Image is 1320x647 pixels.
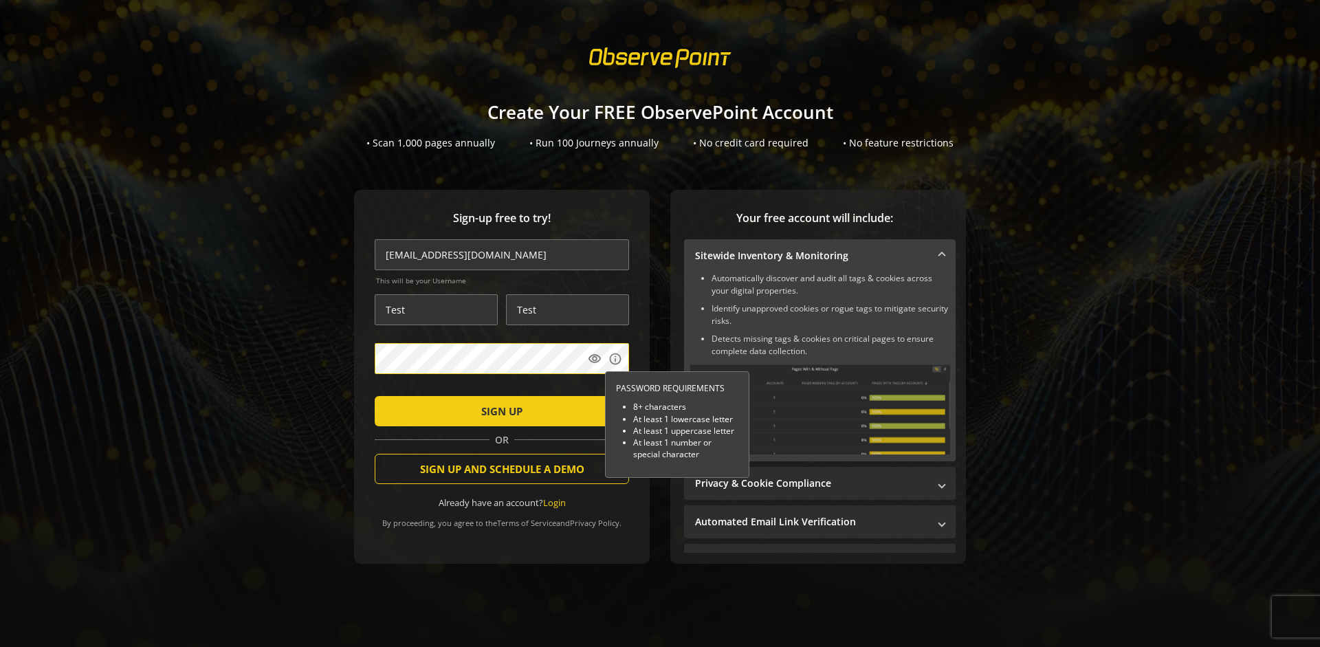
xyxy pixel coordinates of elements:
mat-expansion-panel-header: Sitewide Inventory & Monitoring [684,239,956,272]
div: By proceeding, you agree to the and . [375,509,629,528]
li: At least 1 lowercase letter [633,413,738,425]
a: Login [543,496,566,509]
span: SIGN UP AND SCHEDULE A DEMO [420,457,584,481]
li: At least 1 number or special character [633,437,738,460]
span: Your free account will include: [684,210,945,226]
div: Already have an account? [375,496,629,509]
mat-expansion-panel-header: Privacy & Cookie Compliance [684,467,956,500]
li: At least 1 uppercase letter [633,425,738,437]
input: Email Address (name@work-email.com) * [375,239,629,270]
mat-icon: info [608,352,622,366]
div: • Run 100 Journeys annually [529,136,659,150]
li: Automatically discover and audit all tags & cookies across your digital properties. [712,272,950,297]
span: This will be your Username [376,276,629,285]
mat-expansion-panel-header: Performance Monitoring with Web Vitals [684,544,956,577]
a: Terms of Service [497,518,556,528]
mat-panel-title: Automated Email Link Verification [695,515,928,529]
span: OR [489,433,514,447]
div: • No credit card required [693,136,808,150]
li: Detects missing tags & cookies on critical pages to ensure complete data collection. [712,333,950,358]
mat-panel-title: Privacy & Cookie Compliance [695,476,928,490]
div: • Scan 1,000 pages annually [366,136,495,150]
div: PASSWORD REQUIREMENTS [616,382,738,394]
mat-expansion-panel-header: Automated Email Link Verification [684,505,956,538]
li: 8+ characters [633,401,738,413]
button: SIGN UP AND SCHEDULE A DEMO [375,454,629,484]
li: Identify unapproved cookies or rogue tags to mitigate security risks. [712,303,950,327]
div: • No feature restrictions [843,136,954,150]
a: Privacy Policy [570,518,619,528]
button: SIGN UP [375,396,629,426]
div: Sitewide Inventory & Monitoring [684,272,956,461]
span: Sign-up free to try! [375,210,629,226]
input: Last Name * [506,294,629,325]
mat-icon: visibility [588,352,602,366]
mat-panel-title: Sitewide Inventory & Monitoring [695,249,928,263]
img: Sitewide Inventory & Monitoring [690,364,950,454]
span: SIGN UP [481,399,522,424]
input: First Name * [375,294,498,325]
